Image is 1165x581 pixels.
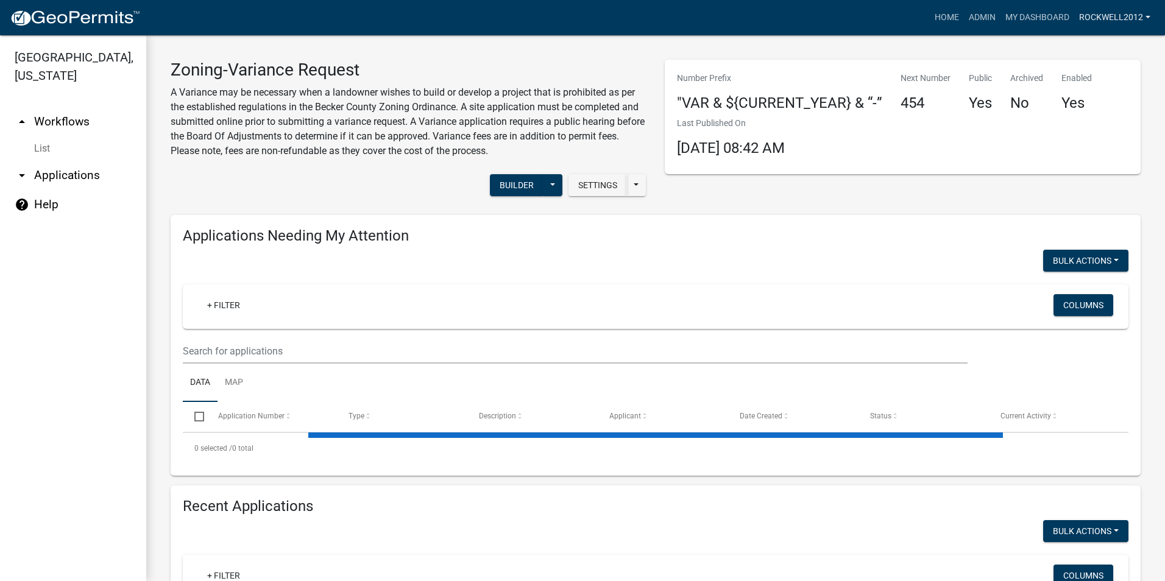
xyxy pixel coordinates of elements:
datatable-header-cell: Type [336,402,467,431]
input: Search for applications [183,339,968,364]
span: Date Created [740,412,782,420]
h4: Yes [969,94,992,112]
span: Status [870,412,891,420]
h4: Applications Needing My Attention [183,227,1128,245]
p: A Variance may be necessary when a landowner wishes to build or develop a project that is prohibi... [171,85,646,158]
button: Columns [1053,294,1113,316]
datatable-header-cell: Applicant [598,402,728,431]
h4: "VAR & ${CURRENT_YEAR} & “-” [677,94,882,112]
a: My Dashboard [1000,6,1074,29]
p: Public [969,72,992,85]
span: Application Number [218,412,285,420]
datatable-header-cell: Current Activity [989,402,1119,431]
span: [DATE] 08:42 AM [677,139,785,157]
datatable-header-cell: Status [859,402,989,431]
p: Last Published On [677,117,785,130]
datatable-header-cell: Application Number [206,402,336,431]
button: Bulk Actions [1043,250,1128,272]
datatable-header-cell: Description [467,402,598,431]
button: Bulk Actions [1043,520,1128,542]
span: Type [349,412,364,420]
i: arrow_drop_up [15,114,29,129]
datatable-header-cell: Date Created [728,402,859,431]
p: Number Prefix [677,72,882,85]
button: Settings [568,174,627,196]
h4: No [1010,94,1043,112]
a: + Filter [197,294,250,316]
div: 0 total [183,433,1128,463]
a: Admin [964,6,1000,29]
h4: Recent Applications [183,498,1128,515]
p: Enabled [1061,72,1092,85]
p: Next Number [901,72,951,85]
a: Rockwell2012 [1074,6,1155,29]
i: help [15,197,29,212]
a: Home [930,6,964,29]
span: Description [479,412,516,420]
h4: 454 [901,94,951,112]
button: Builder [490,174,544,196]
h4: Yes [1061,94,1092,112]
h3: Zoning-Variance Request [171,60,646,80]
span: 0 selected / [194,444,232,452]
span: Applicant [609,412,641,420]
p: Archived [1010,72,1043,85]
a: Map [218,364,250,403]
a: Data [183,364,218,403]
span: Current Activity [1000,412,1051,420]
datatable-header-cell: Select [183,402,206,431]
i: arrow_drop_down [15,168,29,183]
